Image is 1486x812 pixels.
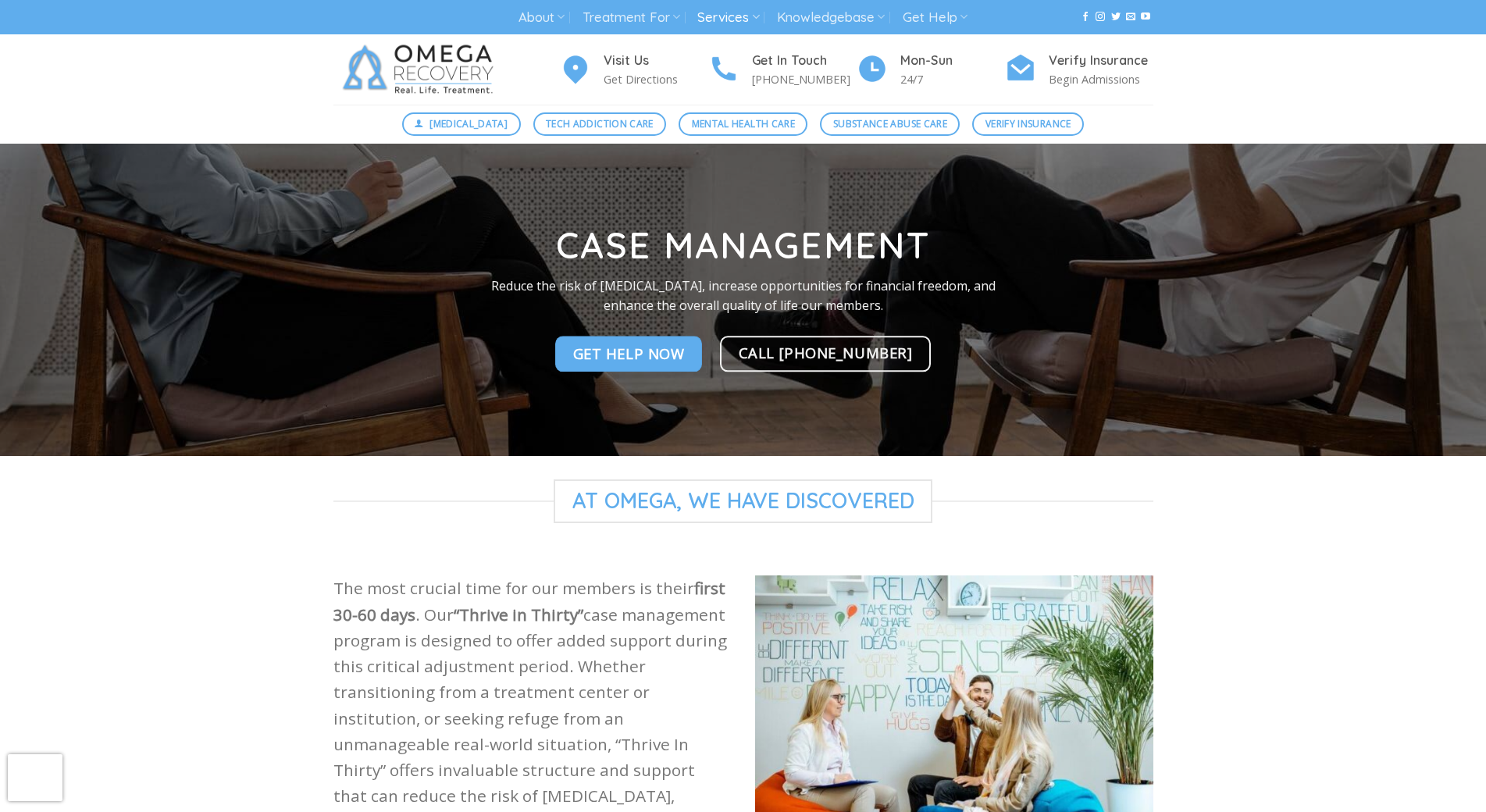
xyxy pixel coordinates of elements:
p: 24/7 [900,70,1005,88]
a: Follow on Twitter [1111,12,1121,23]
a: Services [697,3,759,32]
a: Verify Insurance [972,112,1084,136]
span: Mental Health Care [692,116,795,131]
a: Follow on YouTube [1141,12,1150,23]
a: Send us an email [1126,12,1135,23]
a: Treatment For [583,3,680,32]
span: Substance Abuse Care [833,116,947,131]
img: Omega Recovery [333,34,509,105]
a: Get Help [903,3,968,32]
h4: Get In Touch [752,51,857,71]
h4: Mon-Sun [900,51,1005,71]
a: Knowledgebase [777,3,885,32]
span: Verify Insurance [985,116,1071,131]
p: Get Directions [604,70,708,88]
a: Follow on Facebook [1081,12,1090,23]
span: Get Help Now [573,342,685,365]
strong: “Thrive in Thirty” [454,604,583,625]
strong: Case Management [556,223,930,269]
a: Follow on Instagram [1096,12,1105,23]
span: [MEDICAL_DATA] [429,116,508,131]
a: Visit Us Get Directions [560,51,708,89]
a: About [518,3,565,32]
span: CALL [PHONE_NUMBER] [739,341,913,364]
p: Begin Admissions [1049,70,1153,88]
a: Verify Insurance Begin Admissions [1005,51,1153,89]
a: Get Help Now [555,336,703,372]
h4: Visit Us [604,51,708,71]
strong: first 30-60 days [333,577,725,625]
a: Get In Touch [PHONE_NUMBER] [708,51,857,89]
a: Substance Abuse Care [820,112,960,136]
a: CALL [PHONE_NUMBER] [720,336,932,372]
a: Tech Addiction Care [533,112,667,136]
span: Tech Addiction Care [546,116,654,131]
span: At Omega, We Have Discovered [554,479,933,523]
p: [PHONE_NUMBER] [752,70,857,88]
h4: Verify Insurance [1049,51,1153,71]
a: Mental Health Care [679,112,807,136]
p: Reduce the risk of [MEDICAL_DATA], increase opportunities for financial freedom, and enhance the ... [490,276,996,316]
a: [MEDICAL_DATA] [402,112,521,136]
